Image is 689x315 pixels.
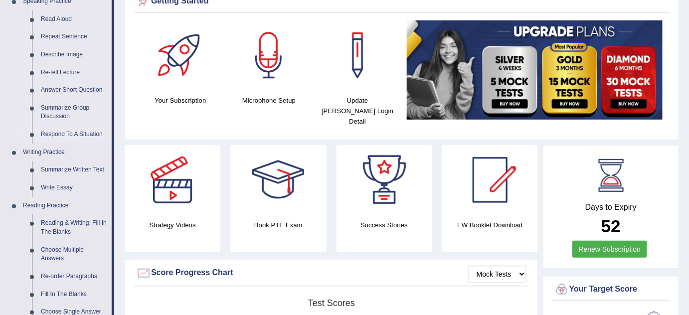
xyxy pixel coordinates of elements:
[407,20,663,120] img: small5.jpg
[18,144,112,161] a: Writing Practice
[36,10,112,28] a: Read Aloud
[36,28,112,46] a: Repeat Sentence
[36,179,112,197] a: Write Essay
[36,268,112,286] a: Re-order Paragraphs
[601,216,621,236] b: 52
[36,64,112,82] a: Re-tell Lecture
[230,95,309,106] h4: Microphone Setup
[36,126,112,144] a: Respond To A Situation
[18,197,112,215] a: Reading Practice
[318,95,397,127] h4: Update [PERSON_NAME] Login Detail
[554,203,668,212] h4: Days to Expiry
[125,220,220,230] h4: Strategy Videos
[36,286,112,304] a: Fill In The Blanks
[554,282,668,297] div: Your Target Score
[36,241,112,268] a: Choose Multiple Answers
[572,241,648,258] a: Renew Subscription
[308,298,355,308] tspan: Test scores
[442,220,538,230] h4: EW Booklet Download
[141,95,220,106] h4: Your Subscription
[136,266,526,281] div: Score Progress Chart
[36,99,112,126] a: Summarize Group Discussion
[36,46,112,64] a: Describe Image
[36,214,112,241] a: Reading & Writing: Fill In The Blanks
[36,81,112,99] a: Answer Short Question
[230,220,326,230] h4: Book PTE Exam
[337,220,432,230] h4: Success Stories
[36,161,112,179] a: Summarize Written Text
